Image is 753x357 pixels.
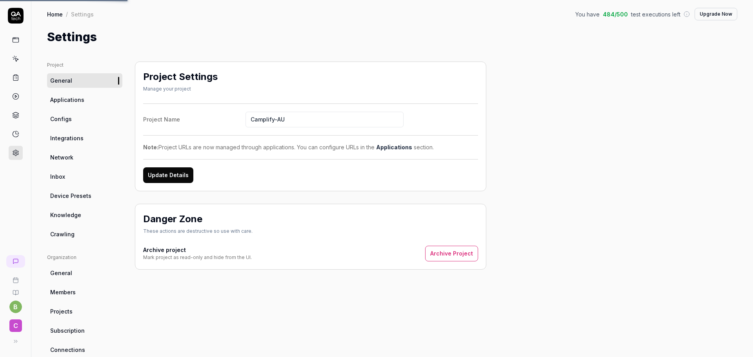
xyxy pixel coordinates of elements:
span: Network [50,153,73,161]
span: Inbox [50,172,65,181]
span: General [50,76,72,85]
div: Manage your project [143,85,218,92]
h2: Project Settings [143,70,218,84]
a: Applications [47,92,122,107]
a: Book a call with us [3,271,28,283]
a: General [47,266,122,280]
a: Configs [47,112,122,126]
span: Configs [50,115,72,123]
h4: Archive project [143,246,252,254]
span: Integrations [50,134,84,142]
a: Device Presets [47,188,122,203]
span: Crawling [50,230,75,238]
span: Subscription [50,326,85,335]
a: General [47,73,122,88]
span: 484 / 500 [603,10,628,18]
div: Project Name [143,115,246,123]
span: test executions left [631,10,680,18]
button: C [3,313,28,333]
a: Crawling [47,227,122,241]
a: Home [47,10,63,18]
span: Projects [50,307,73,315]
span: Device Presets [50,192,91,200]
a: Integrations [47,131,122,145]
a: Network [47,150,122,165]
button: b [9,301,22,313]
span: Members [50,288,76,296]
span: Applications [50,96,84,104]
a: Connections [47,343,122,357]
div: Project URLs are now managed through applications. You can configure URLs in the section. [143,143,478,151]
a: Projects [47,304,122,319]
span: Connections [50,346,85,354]
span: C [9,319,22,332]
h1: Settings [47,28,97,46]
div: Mark project as read-only and hide from the UI. [143,254,252,261]
a: Members [47,285,122,299]
button: Upgrade Now [695,8,737,20]
span: You have [575,10,600,18]
a: Applications [376,144,412,150]
button: Archive Project [425,246,478,261]
a: Subscription [47,323,122,338]
input: Project Name [246,112,404,127]
button: Update Details [143,167,193,183]
a: Inbox [47,169,122,184]
div: / [66,10,68,18]
a: Documentation [3,283,28,296]
div: Project [47,62,122,69]
div: Settings [71,10,94,18]
span: Knowledge [50,211,81,219]
h2: Danger Zone [143,212,202,226]
span: General [50,269,72,277]
div: Organization [47,254,122,261]
div: These actions are destructive so use with care. [143,228,253,235]
strong: Note: [143,144,158,150]
a: Knowledge [47,208,122,222]
a: New conversation [6,255,25,268]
